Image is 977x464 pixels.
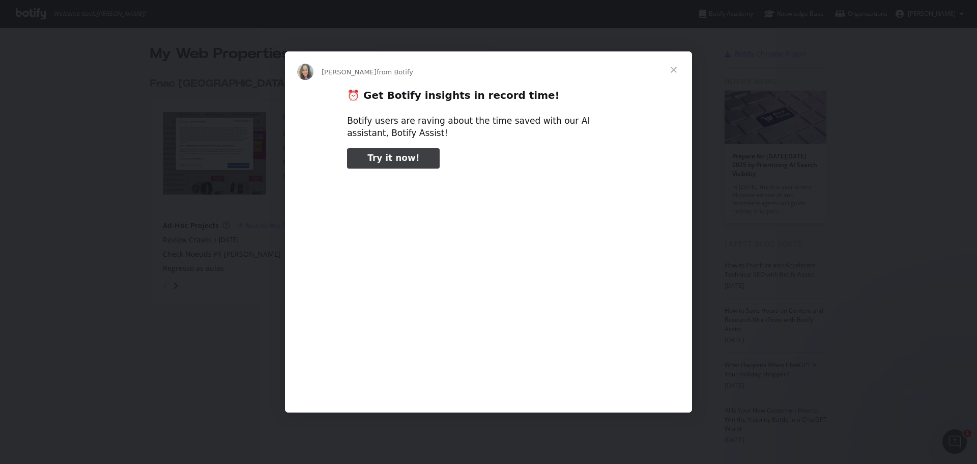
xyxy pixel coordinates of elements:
[322,68,377,76] span: [PERSON_NAME]
[347,115,630,140] div: Botify users are raving about the time saved with our AI assistant, Botify Assist!
[276,177,701,390] video: Play video
[347,148,440,169] a: Try it now!
[367,153,419,163] span: Try it now!
[347,89,630,107] h2: ⏰ Get Botify insights in record time!
[377,68,413,76] span: from Botify
[297,64,313,80] img: Profile image for Colleen
[655,51,692,88] span: Close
